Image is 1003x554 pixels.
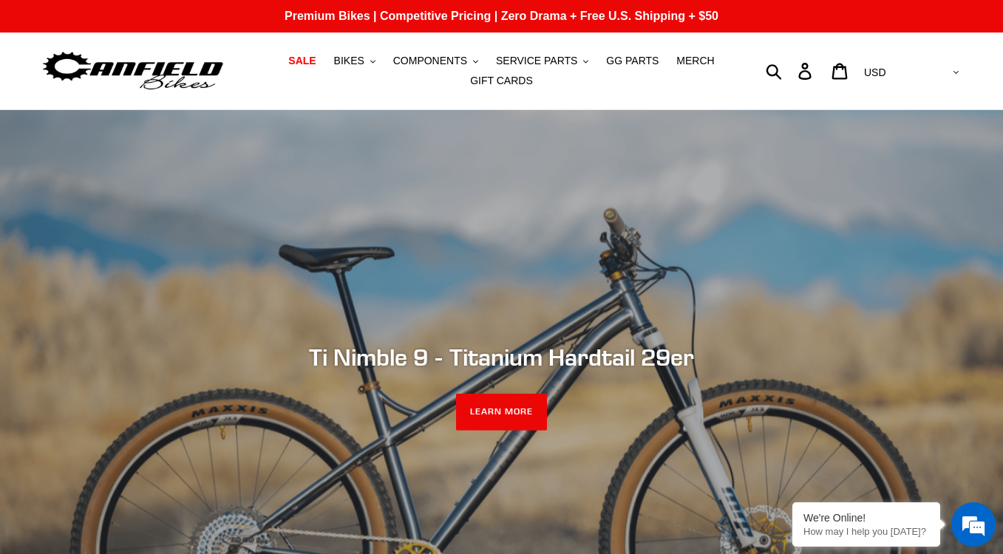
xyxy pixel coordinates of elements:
[281,51,323,71] a: SALE
[803,512,929,524] div: We're Online!
[599,51,666,71] a: GG PARTS
[489,51,596,71] button: SERVICE PARTS
[496,55,577,67] span: SERVICE PARTS
[463,71,540,91] a: GIFT CARDS
[676,55,714,67] span: MERCH
[327,51,383,71] button: BIKES
[803,526,929,537] p: How may I help you today?
[41,48,225,95] img: Canfield Bikes
[99,343,905,372] h2: Ti Nimble 9 - Titanium Hardtail 29er
[606,55,659,67] span: GG PARTS
[669,51,721,71] a: MERCH
[456,394,547,431] a: LEARN MORE
[288,55,316,67] span: SALE
[334,55,364,67] span: BIKES
[393,55,467,67] span: COMPONENTS
[470,75,533,87] span: GIFT CARDS
[386,51,486,71] button: COMPONENTS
